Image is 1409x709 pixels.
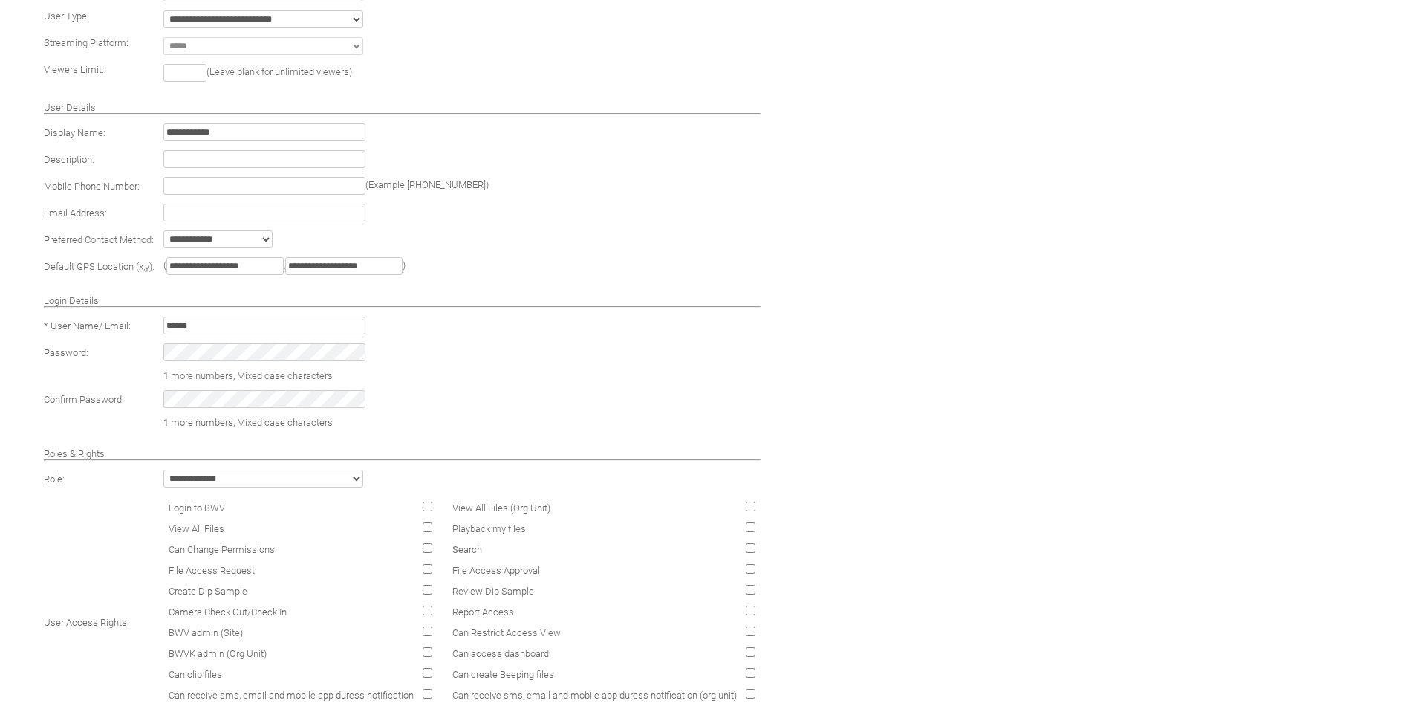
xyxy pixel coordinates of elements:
span: Can Restrict Access View [452,627,561,638]
span: Can Change Permissions [169,544,275,555]
span: Default GPS Location (x,y): [44,261,154,272]
span: File Access Request [169,565,255,576]
span: Create Dip Sample [169,586,247,597]
span: View All Files (Org Unit) [452,502,550,514]
span: BWVK admin (Org Unit) [169,648,267,659]
span: Password: [44,347,88,358]
span: Confirm Password: [44,394,124,405]
span: Can create Beeping files [452,669,554,680]
span: Viewers Limit: [44,64,104,75]
span: 1 more numbers, Mixed case characters [163,370,333,381]
span: 1 more numbers, Mixed case characters [163,417,333,428]
span: Review Dip Sample [452,586,534,597]
span: Display Name: [44,127,105,138]
span: Camera Check Out/Check In [169,606,287,618]
span: BWV admin (Site) [169,627,243,638]
span: View All Files [169,523,224,534]
span: Playback my files [452,523,526,534]
span: (Example [PHONE_NUMBER]) [365,179,489,190]
span: User Access Rights: [44,617,129,628]
span: Streaming Platform: [44,37,128,48]
span: Can access dashboard [452,648,549,659]
h4: Login Details [44,295,761,306]
span: * User Name/ Email: [44,320,131,331]
span: Can clip files [169,669,222,680]
span: Mobile Phone Number: [44,181,140,192]
span: Search [452,544,482,555]
span: Description: [44,154,94,165]
span: Can receive sms, email and mobile app duress notification [169,690,414,701]
span: User Type: [44,10,89,22]
h4: Roles & Rights [44,448,761,459]
span: Can receive sms, email and mobile app duress notification (org unit) [452,690,737,701]
span: File Access Approval [452,565,540,576]
span: Login to BWV [169,502,225,514]
span: (Leave blank for unlimited viewers) [206,66,352,77]
span: Preferred Contact Method: [44,234,154,245]
span: Email Address: [44,207,107,218]
h4: User Details [44,102,761,113]
span: Report Access [452,606,514,618]
td: Role: [40,466,158,491]
td: ( , ) [160,253,764,279]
